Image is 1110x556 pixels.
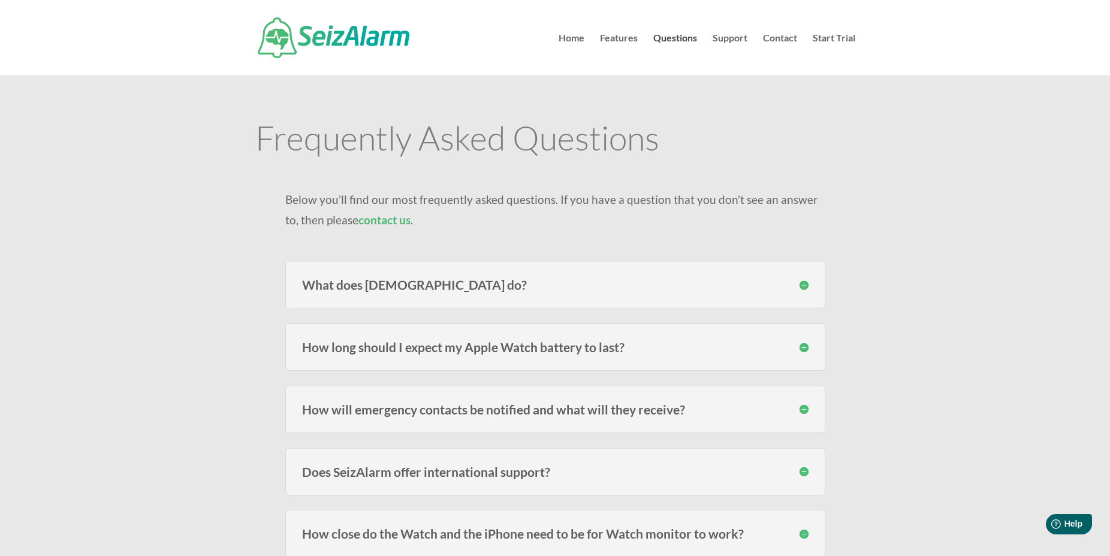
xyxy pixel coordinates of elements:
a: Home [559,34,584,76]
a: Start Trial [813,34,855,76]
a: Questions [653,34,697,76]
h3: How close do the Watch and the iPhone need to be for Watch monitor to work? [302,527,809,540]
h1: Frequently Asked Questions [255,121,855,160]
iframe: Help widget launcher [1003,509,1097,543]
h3: What does [DEMOGRAPHIC_DATA] do? [302,278,809,291]
a: Support [713,34,747,76]
a: Contact [763,34,797,76]
a: Features [600,34,638,76]
img: SeizAlarm [258,17,409,58]
h3: How will emergency contacts be notified and what will they receive? [302,403,809,416]
h3: Does SeizAlarm offer international support? [302,465,809,478]
a: contact us [358,213,411,227]
p: Below you’ll find our most frequently asked questions. If you have a question that you don’t see ... [285,190,825,230]
h3: How long should I expect my Apple Watch battery to last? [302,341,809,353]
